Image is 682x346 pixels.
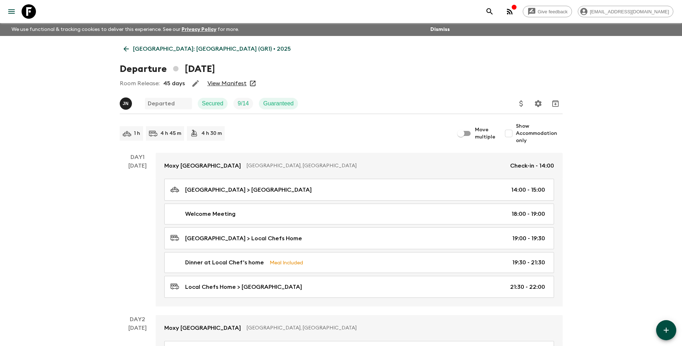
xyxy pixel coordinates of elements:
p: Room Release: [120,79,160,88]
p: Day 2 [120,315,156,324]
button: Dismiss [429,24,452,35]
p: 9 / 14 [238,99,249,108]
a: Welcome Meeting18:00 - 19:00 [164,204,554,224]
p: 4 h 30 m [201,130,222,137]
p: Meal Included [270,259,303,267]
p: 4 h 45 m [160,130,181,137]
h1: Departure [DATE] [120,62,215,76]
p: Moxy [GEOGRAPHIC_DATA] [164,161,241,170]
p: 14:00 - 15:00 [511,186,545,194]
p: Secured [202,99,224,108]
a: [GEOGRAPHIC_DATA] > Local Chefs Home19:00 - 19:30 [164,227,554,249]
p: [GEOGRAPHIC_DATA], [GEOGRAPHIC_DATA] [247,324,548,332]
a: Moxy [GEOGRAPHIC_DATA][GEOGRAPHIC_DATA], [GEOGRAPHIC_DATA]Check-in - 14:00 [156,153,563,179]
p: 19:00 - 19:30 [512,234,545,243]
button: menu [4,4,19,19]
p: Departed [148,99,175,108]
p: Check-in - 14:00 [510,161,554,170]
p: Guaranteed [263,99,294,108]
p: We use functional & tracking cookies to deliver this experience. See our for more. [9,23,242,36]
button: Archive (Completed, Cancelled or Unsynced Departures only) [548,96,563,111]
p: 1 h [134,130,140,137]
p: 18:00 - 19:00 [512,210,545,218]
span: Give feedback [534,9,572,14]
p: [GEOGRAPHIC_DATA] > [GEOGRAPHIC_DATA] [185,186,312,194]
p: [GEOGRAPHIC_DATA], [GEOGRAPHIC_DATA] [247,162,504,169]
a: Privacy Policy [182,27,216,32]
div: [DATE] [128,161,147,306]
p: Local Chefs Home > [GEOGRAPHIC_DATA] [185,283,302,291]
p: Dinner at Local Chef's home [185,258,264,267]
a: Give feedback [523,6,572,17]
a: View Manifest [207,80,247,87]
a: Local Chefs Home > [GEOGRAPHIC_DATA]21:30 - 22:00 [164,276,554,298]
span: Show Accommodation only [516,123,563,144]
a: Dinner at Local Chef's homeMeal Included19:30 - 21:30 [164,252,554,273]
button: Settings [531,96,545,111]
a: [GEOGRAPHIC_DATA]: [GEOGRAPHIC_DATA] (GR1) • 2025 [120,42,295,56]
p: 45 days [163,79,185,88]
button: Update Price, Early Bird Discount and Costs [514,96,528,111]
p: Welcome Meeting [185,210,235,218]
p: [GEOGRAPHIC_DATA] > Local Chefs Home [185,234,302,243]
div: Secured [198,98,228,109]
p: [GEOGRAPHIC_DATA]: [GEOGRAPHIC_DATA] (GR1) • 2025 [133,45,291,53]
button: search adventures [482,4,497,19]
span: Move multiple [475,126,496,141]
span: [EMAIL_ADDRESS][DOMAIN_NAME] [586,9,673,14]
p: Moxy [GEOGRAPHIC_DATA] [164,324,241,332]
p: 21:30 - 22:00 [510,283,545,291]
span: Janita Nurmi [120,100,133,105]
p: 19:30 - 21:30 [512,258,545,267]
a: [GEOGRAPHIC_DATA] > [GEOGRAPHIC_DATA]14:00 - 15:00 [164,179,554,201]
div: Trip Fill [233,98,253,109]
p: Day 1 [120,153,156,161]
a: Moxy [GEOGRAPHIC_DATA][GEOGRAPHIC_DATA], [GEOGRAPHIC_DATA] [156,315,563,341]
div: [EMAIL_ADDRESS][DOMAIN_NAME] [578,6,673,17]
